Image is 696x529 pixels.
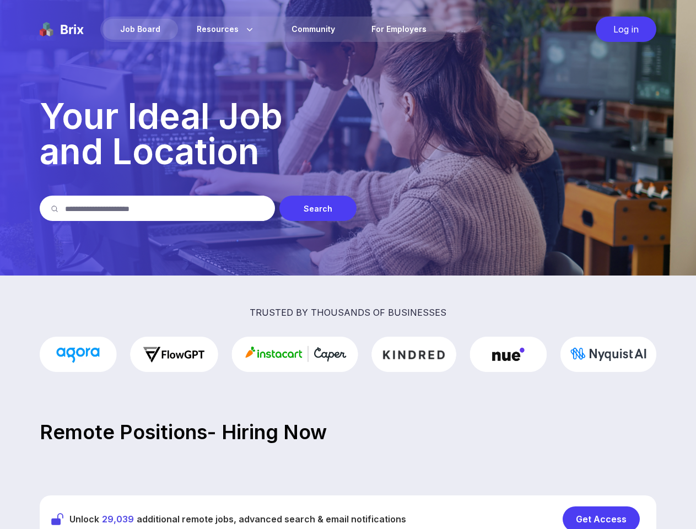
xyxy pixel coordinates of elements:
[279,196,357,221] div: Search
[354,19,444,40] a: For Employers
[274,19,353,40] a: Community
[102,19,178,40] div: Job Board
[596,17,656,42] div: Log in
[102,514,134,525] span: 29,039
[179,19,273,40] div: Resources
[40,99,656,169] p: Your Ideal Job and Location
[590,17,656,42] a: Log in
[69,512,406,526] span: Unlock additional remote jobs, advanced search & email notifications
